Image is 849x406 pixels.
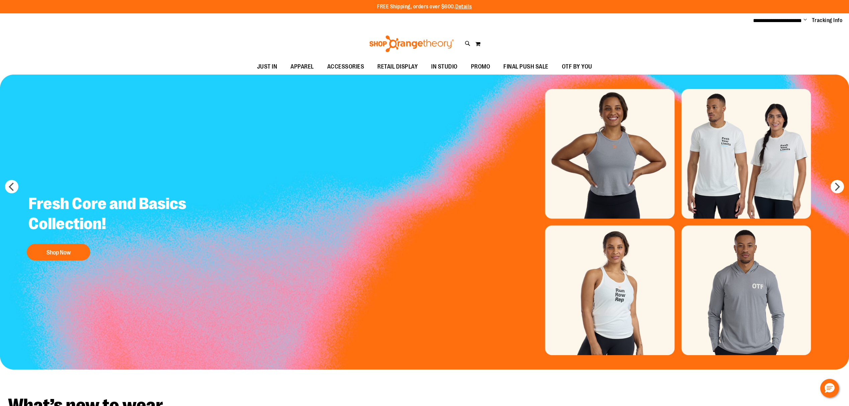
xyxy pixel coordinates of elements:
[503,59,549,74] span: FINAL PUSH SALE
[290,59,314,74] span: APPAREL
[455,4,472,10] a: Details
[377,3,472,11] p: FREE Shipping, orders over $600.
[464,59,497,75] a: PROMO
[27,244,90,261] button: Shop Now
[804,17,807,24] button: Account menu
[497,59,555,75] a: FINAL PUSH SALE
[831,180,844,193] button: next
[371,59,424,75] a: RETAIL DISPLAY
[23,189,202,240] h2: Fresh Core and Basics Collection!
[820,379,839,398] button: Hello, have a question? Let’s chat.
[368,35,455,52] img: Shop Orangetheory
[257,59,277,74] span: JUST IN
[431,59,458,74] span: IN STUDIO
[5,180,18,193] button: prev
[250,59,284,75] a: JUST IN
[812,17,843,24] a: Tracking Info
[424,59,464,75] a: IN STUDIO
[562,59,592,74] span: OTF BY YOU
[23,189,202,264] a: Fresh Core and Basics Collection! Shop Now
[555,59,599,75] a: OTF BY YOU
[284,59,321,75] a: APPAREL
[321,59,371,75] a: ACCESSORIES
[471,59,490,74] span: PROMO
[377,59,418,74] span: RETAIL DISPLAY
[327,59,364,74] span: ACCESSORIES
